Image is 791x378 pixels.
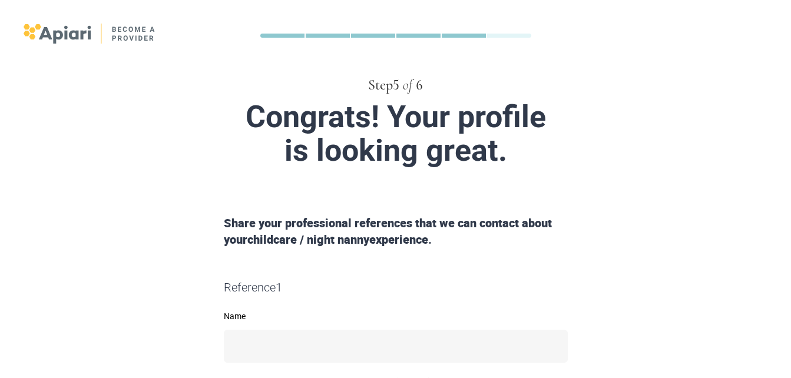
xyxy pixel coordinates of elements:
[94,75,697,95] div: Step 5 6
[224,312,568,320] label: Name
[219,215,572,248] div: Share your professional references that we can contact about your childcare / night nanny experie...
[118,100,674,167] div: Congrats! Your profile is looking great.
[24,24,156,44] img: logo
[403,78,412,92] span: of
[219,279,572,296] div: Reference 1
